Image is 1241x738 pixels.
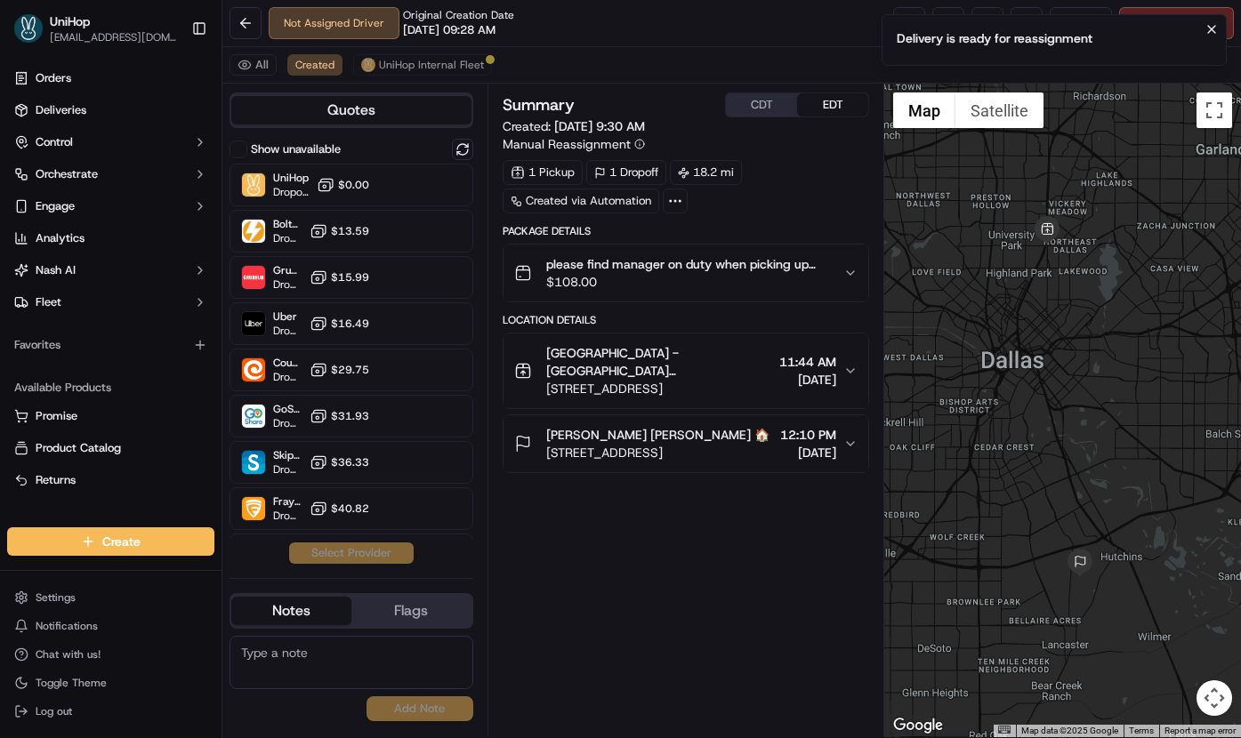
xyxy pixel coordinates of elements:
[36,166,98,182] span: Orchestrate
[897,29,1092,47] div: Delivery is ready for reassignment
[50,30,177,44] button: [EMAIL_ADDRESS][DOMAIN_NAME]
[102,533,141,550] span: Create
[11,251,143,283] a: 📗Knowledge Base
[36,676,107,690] span: Toggle Theme
[242,451,265,474] img: Skipcart (Catering)
[273,309,302,324] span: Uber
[143,251,293,283] a: 💻API Documentation
[586,160,666,185] div: 1 Dropoff
[36,198,75,214] span: Engage
[779,353,836,371] span: 11:44 AM
[546,444,770,461] span: [STREET_ADDRESS]
[273,509,302,523] span: Dropoff ETA -
[36,440,121,456] span: Product Catalog
[503,97,575,113] h3: Summary
[7,160,214,189] button: Orchestrate
[7,128,214,156] button: Control
[7,614,214,638] button: Notifications
[310,500,369,517] button: $40.82
[60,188,225,202] div: We're available if you need us!
[7,256,214,285] button: Nash AI
[331,363,369,377] span: $29.75
[7,670,214,695] button: Toggle Theme
[50,12,90,30] button: UniHop
[310,315,369,333] button: $16.49
[7,331,214,359] div: Favorites
[503,224,870,238] div: Package Details
[503,160,583,185] div: 1 Pickup
[36,102,86,118] span: Deliveries
[36,590,76,605] span: Settings
[780,444,836,461] span: [DATE]
[177,301,215,315] span: Pylon
[273,277,302,292] span: Dropoff ETA 2 hours
[242,173,265,197] img: UniHop Internal Fleet
[242,358,265,381] img: Courial
[7,7,184,50] button: UniHopUniHop[EMAIL_ADDRESS][DOMAIN_NAME]
[310,453,369,471] button: $36.33
[125,301,215,315] a: Powered byPylon
[273,494,302,509] span: Frayt (BnB)
[150,260,165,274] div: 💻
[889,714,947,737] img: Google
[503,135,631,153] span: Manual Reassignment
[18,260,32,274] div: 📗
[503,189,659,213] div: Created via Automation
[273,448,302,462] span: Skipcart (Catering)
[242,266,265,289] img: Grubhub
[7,373,214,402] div: Available Products
[231,597,351,625] button: Notes
[1197,92,1232,128] button: Toggle fullscreen view
[310,222,369,240] button: $13.59
[503,135,645,153] button: Manual Reassignment
[310,407,369,425] button: $31.93
[379,58,484,72] span: UniHop Internal Fleet
[310,269,369,286] button: $15.99
[36,619,98,633] span: Notifications
[726,93,797,116] button: CDT
[273,356,302,370] span: Courial
[546,426,770,444] span: [PERSON_NAME] [PERSON_NAME] 🏠
[287,54,342,76] button: Created
[351,597,471,625] button: Flags
[331,409,369,423] span: $31.93
[251,141,341,157] label: Show unavailable
[273,217,302,231] span: Bolt Deliveries
[331,317,369,331] span: $16.49
[36,647,101,662] span: Chat with us!
[889,714,947,737] a: Open this area in Google Maps (opens a new window)
[546,380,773,397] span: [STREET_ADDRESS]
[230,54,277,76] button: All
[273,416,302,430] span: Dropoff ETA -
[779,371,836,389] span: [DATE]
[36,70,71,86] span: Orders
[7,434,214,462] button: Product Catalog
[7,527,214,556] button: Create
[317,176,369,194] button: $0.00
[46,115,320,133] input: Got a question? Start typing here...
[7,585,214,610] button: Settings
[36,408,77,424] span: Promise
[273,171,310,185] span: UniHop
[242,312,265,335] img: Uber
[7,466,214,494] button: Returns
[36,230,85,246] span: Analytics
[14,440,207,456] a: Product Catalog
[242,497,265,520] img: Frayt (BnB)
[546,255,830,273] span: please find manager on duty when picking up catering orders.
[780,426,836,444] span: 12:10 PM
[36,134,73,150] span: Control
[955,92,1044,128] button: Show satellite imagery
[273,185,310,199] span: Dropoff ETA -
[7,288,214,317] button: Fleet
[295,58,334,72] span: Created
[338,178,369,192] span: $0.00
[168,258,286,276] span: API Documentation
[231,96,471,124] button: Quotes
[273,402,302,416] span: GoShare (UniHop)
[7,699,214,724] button: Log out
[36,472,76,488] span: Returns
[893,92,955,128] button: Show street map
[504,245,869,301] button: please find manager on duty when picking up catering orders.$108.00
